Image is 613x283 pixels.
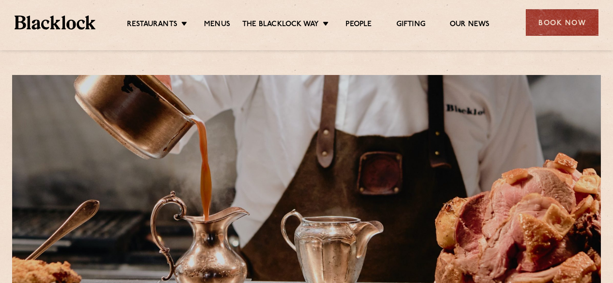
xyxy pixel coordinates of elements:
a: People [346,20,372,30]
a: Our News [450,20,490,30]
a: Gifting [396,20,425,30]
a: The Blacklock Way [242,20,319,30]
a: Restaurants [127,20,177,30]
img: BL_Textured_Logo-footer-cropped.svg [15,15,95,29]
div: Book Now [526,9,598,36]
a: Menus [204,20,230,30]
